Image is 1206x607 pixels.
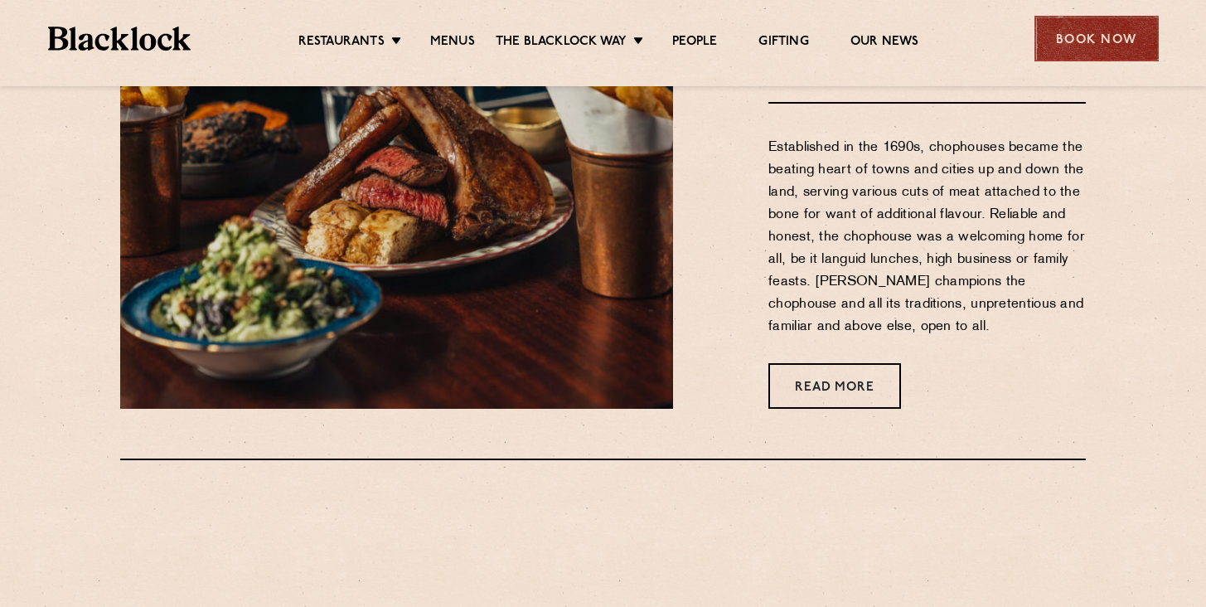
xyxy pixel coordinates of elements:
a: The Blacklock Way [496,34,627,52]
div: Book Now [1034,16,1159,61]
a: People [672,34,717,52]
img: BL_Textured_Logo-footer-cropped.svg [48,27,191,51]
a: Restaurants [298,34,385,52]
a: Our News [850,34,919,52]
a: Read More [768,363,901,409]
p: Established in the 1690s, chophouses became the beating heart of towns and cities up and down the... [768,137,1086,338]
a: Gifting [758,34,808,52]
a: Menus [430,34,475,52]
